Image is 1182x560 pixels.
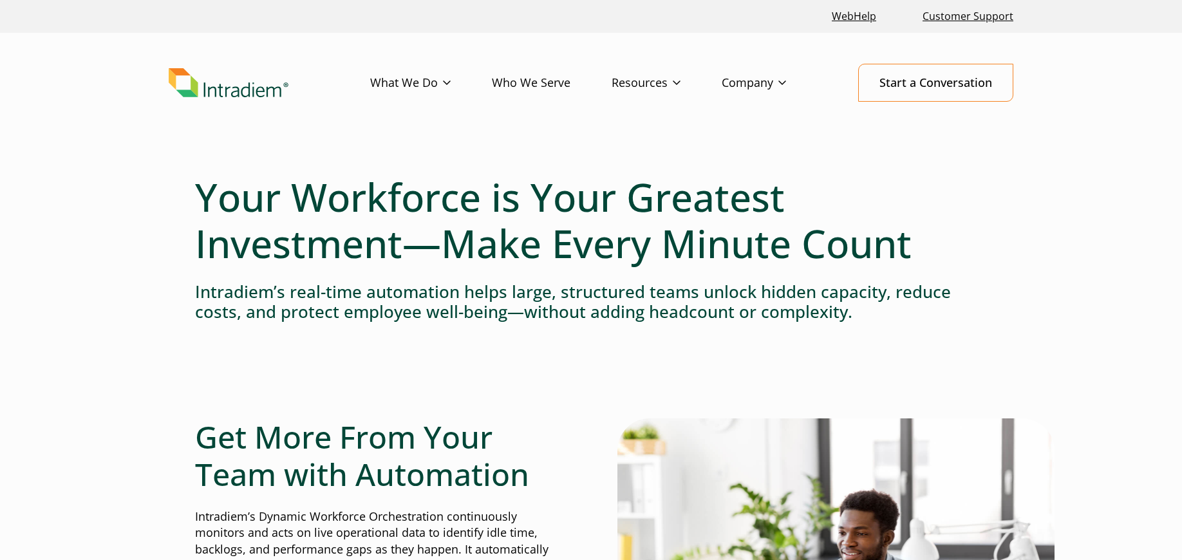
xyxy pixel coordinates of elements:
[827,3,881,30] a: Link opens in a new window
[370,64,492,102] a: What We Do
[195,174,987,266] h1: Your Workforce is Your Greatest Investment—Make Every Minute Count
[169,68,288,98] img: Intradiem
[612,64,722,102] a: Resources
[169,68,370,98] a: Link to homepage of Intradiem
[858,64,1013,102] a: Start a Conversation
[722,64,827,102] a: Company
[917,3,1018,30] a: Customer Support
[492,64,612,102] a: Who We Serve
[195,418,565,492] h2: Get More From Your Team with Automation
[195,282,987,322] h4: Intradiem’s real-time automation helps large, structured teams unlock hidden capacity, reduce cos...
